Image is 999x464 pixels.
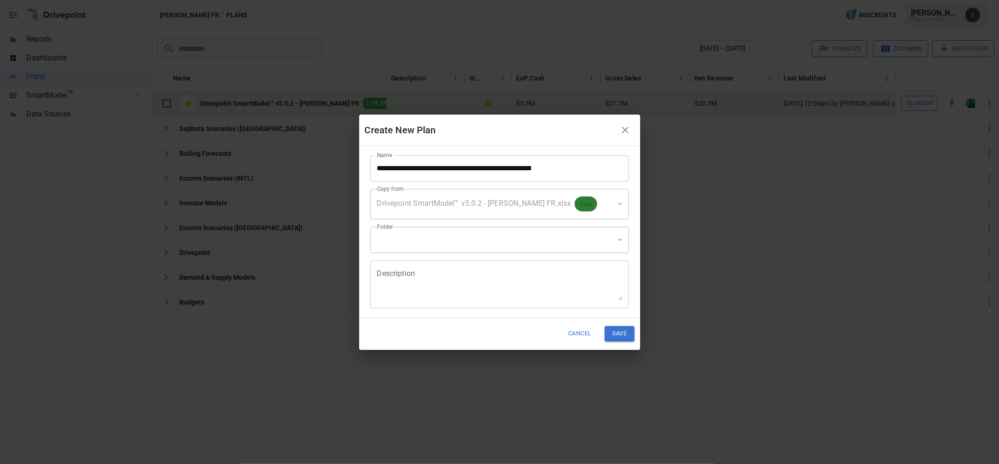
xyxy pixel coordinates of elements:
span: Drivepoint SmartModel™ v5.0.2 - [PERSON_NAME] FR.xlsx [377,199,571,208]
label: Folder [377,223,393,231]
label: Name [377,151,392,159]
span: Live [575,199,597,210]
button: Save [605,326,635,341]
label: Copy from [377,185,404,193]
button: Cancel [562,326,597,341]
div: Create New Plan [365,123,616,138]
